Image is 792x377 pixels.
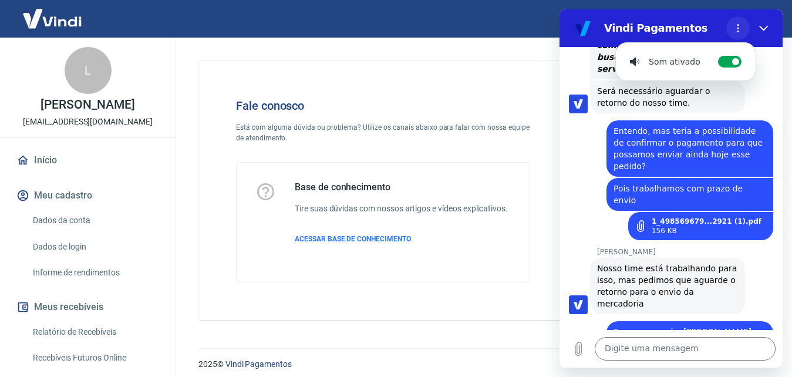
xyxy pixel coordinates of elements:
[295,181,508,193] h5: Base de conhecimento
[236,99,530,113] h4: Fale conosco
[28,261,161,285] a: Informe de rendimentos
[14,183,161,208] button: Meu cadastro
[41,99,134,111] p: [PERSON_NAME]
[225,359,292,369] a: Vindi Pagamentos
[14,1,90,36] img: Vindi
[28,346,161,370] a: Recebíveis Futuros Online
[295,234,508,244] a: ACESSAR BASE DE CONHECIMENTO
[560,9,783,368] iframe: Janela de mensagens
[198,358,764,371] p: 2025 ©
[28,235,161,259] a: Dados de login
[65,47,112,94] div: L
[295,203,508,215] h6: Tire suas dúvidas com nossos artigos e vídeos explicativos.
[28,320,161,344] a: Relatório de Recebíveis
[14,294,161,320] button: Meus recebíveis
[14,147,161,173] a: Início
[236,122,530,143] p: Está com alguma dúvida ou problema? Utilize os canais abaixo para falar com nossa equipe de atend...
[295,235,411,243] span: ACESSAR BASE DE CONHECIMENTO
[558,80,736,237] img: Fale conosco
[23,116,153,128] p: [EMAIL_ADDRESS][DOMAIN_NAME]
[28,208,161,233] a: Dados da conta
[736,8,778,30] button: Sair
